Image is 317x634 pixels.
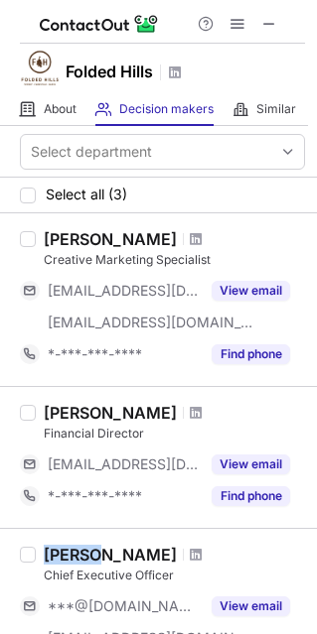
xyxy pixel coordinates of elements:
[212,454,290,474] button: Reveal Button
[212,596,290,616] button: Reveal Button
[44,251,305,269] div: Creative Marketing Specialist
[212,281,290,301] button: Reveal Button
[212,486,290,506] button: Reveal Button
[44,545,177,565] div: [PERSON_NAME]
[44,229,177,249] div: [PERSON_NAME]
[31,142,152,162] div: Select department
[256,101,296,117] span: Similar
[44,403,177,423] div: [PERSON_NAME]
[119,101,214,117] span: Decision makers
[48,597,200,615] span: ***@[DOMAIN_NAME]
[20,49,60,88] img: ca5036d2e7cff7a0202b22db61abd47e
[66,60,153,83] h1: Folded Hills
[40,12,159,36] img: ContactOut v5.3.10
[44,567,305,584] div: Chief Executive Officer
[46,187,127,202] span: Select all (3)
[48,282,200,300] span: [EMAIL_ADDRESS][DOMAIN_NAME]
[212,344,290,364] button: Reveal Button
[44,101,77,117] span: About
[48,455,200,473] span: [EMAIL_ADDRESS][DOMAIN_NAME]
[44,425,305,443] div: Financial Director
[48,314,254,331] span: [EMAIL_ADDRESS][DOMAIN_NAME]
